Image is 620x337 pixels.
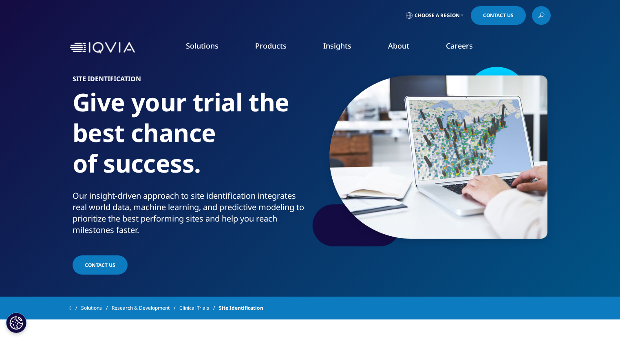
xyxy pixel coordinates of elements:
[179,301,219,315] a: Clinical Trials
[323,41,351,51] a: Insights
[329,75,547,239] img: 342_edited.jpg
[73,87,307,190] h1: Give your trial the best chance of success.
[85,262,115,268] span: Contact us
[73,190,307,241] p: Our insight-driven approach to site identification integrates real world data, machine learning, ...
[73,75,307,87] h6: Site Identification
[6,313,26,333] button: Ustawienia plików cookie
[388,41,409,51] a: About
[70,42,135,54] img: IQVIA Healthcare Information Technology and Pharma Clinical Research Company
[81,301,112,315] a: Solutions
[255,41,287,51] a: Products
[415,12,460,19] span: Choose a Region
[446,41,473,51] a: Careers
[219,301,263,315] span: Site Identification
[186,41,218,51] a: Solutions
[483,13,514,18] span: Contact Us
[471,6,526,25] a: Contact Us
[112,301,179,315] a: Research & Development
[73,255,128,275] a: Contact us
[138,29,551,67] nav: Primary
